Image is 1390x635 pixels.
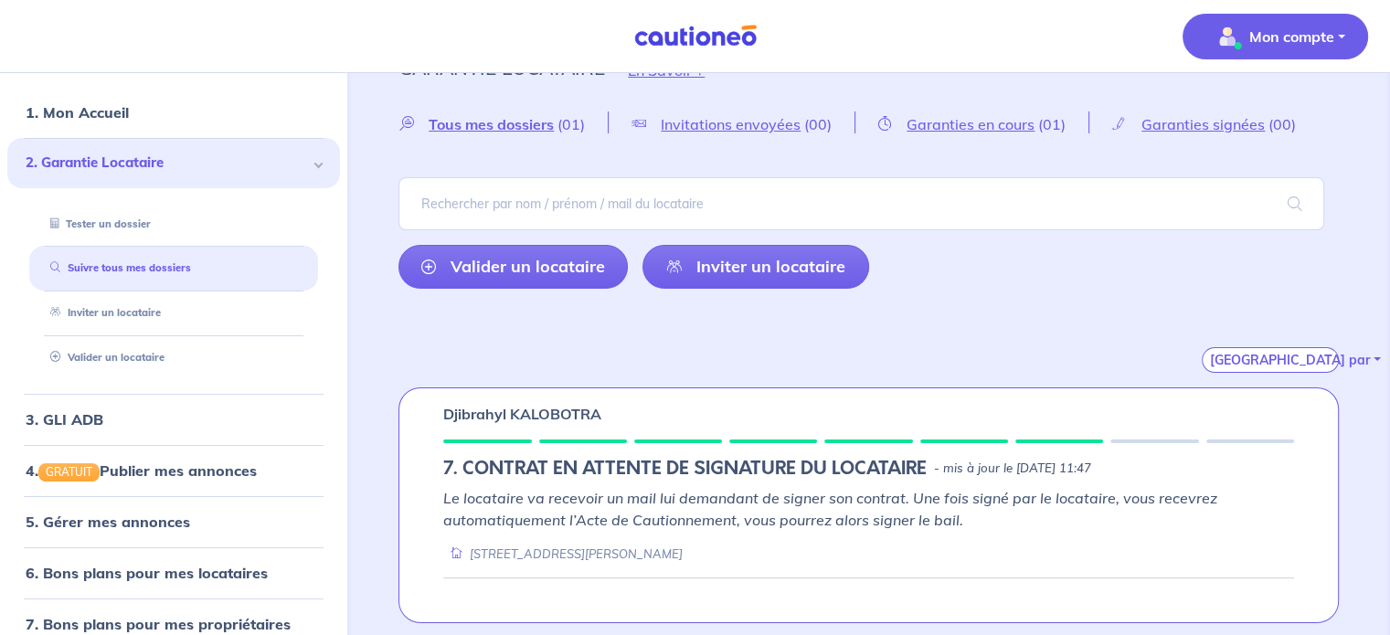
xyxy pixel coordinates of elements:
[26,616,291,634] a: 7. Bons plans pour mes propriétaires
[1268,115,1296,133] span: (00)
[43,352,164,365] a: Valider un locataire
[1141,115,1265,133] span: Garanties signées
[661,115,801,133] span: Invitations envoyées
[1183,14,1368,59] button: illu_account_valid_menu.svgMon compte
[29,344,318,374] div: Valider un locataire
[43,217,151,230] a: Tester un dossier
[804,115,832,133] span: (00)
[934,460,1091,478] p: - mis à jour le [DATE] 11:47
[29,254,318,284] div: Suivre tous mes dossiers
[557,115,585,133] span: (01)
[429,115,554,133] span: Tous mes dossiers
[43,307,161,320] a: Inviter un locataire
[609,115,854,132] a: Invitations envoyées(00)
[26,565,268,583] a: 6. Bons plans pour mes locataires
[26,461,257,480] a: 4.GRATUITPublier mes annonces
[7,139,340,189] div: 2. Garantie Locataire
[26,104,129,122] a: 1. Mon Accueil
[398,177,1324,230] input: Rechercher par nom / prénom / mail du locataire
[7,556,340,592] div: 6. Bons plans pour mes locataires
[1089,115,1319,132] a: Garanties signées(00)
[7,504,340,541] div: 5. Gérer mes annonces
[443,458,1294,480] div: state: RENTER-PAYMENT-METHOD-IN-PROGRESS, Context: ,IS-GL-CAUTION
[1038,115,1066,133] span: (01)
[443,489,1217,529] em: Le locataire va recevoir un mail lui demandant de signer son contrat. Une fois signé par le locat...
[907,115,1035,133] span: Garanties en cours
[642,245,868,289] a: Inviter un locataire
[1266,178,1324,229] span: search
[1249,26,1334,48] p: Mon compte
[7,95,340,132] div: 1. Mon Accueil
[443,458,927,480] h5: 7. CONTRAT EN ATTENTE DE SIGNATURE DU LOCATAIRE
[1213,22,1242,51] img: illu_account_valid_menu.svg
[26,410,103,429] a: 3. GLI ADB
[26,513,190,532] a: 5. Gérer mes annonces
[443,545,683,563] div: [STREET_ADDRESS][PERSON_NAME]
[7,401,340,438] div: 3. GLI ADB
[29,209,318,239] div: Tester un dossier
[1202,347,1339,373] button: [GEOGRAPHIC_DATA] par
[7,452,340,489] div: 4.GRATUITPublier mes annonces
[855,115,1088,132] a: Garanties en cours(01)
[398,245,628,289] a: Valider un locataire
[443,403,601,425] p: Djibrahyl KALOBOTRA
[26,153,308,175] span: 2. Garantie Locataire
[627,25,764,48] img: Cautioneo
[43,262,191,275] a: Suivre tous mes dossiers
[398,115,608,132] a: Tous mes dossiers(01)
[29,299,318,329] div: Inviter un locataire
